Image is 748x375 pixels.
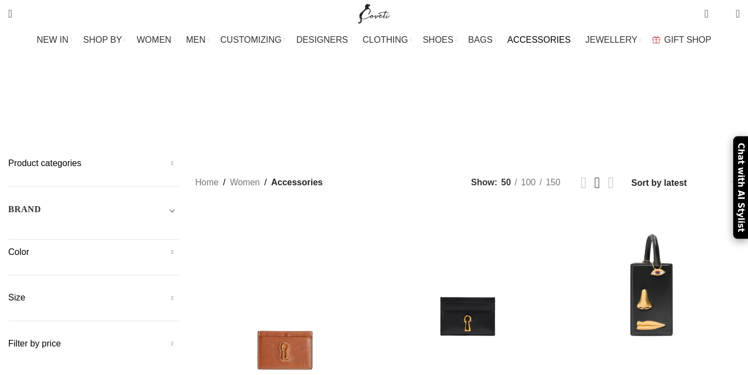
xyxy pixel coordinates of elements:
[468,35,492,45] span: BAGS
[717,3,728,25] div: My Wishlist
[621,98,699,124] a: Wallets & Purses
[358,98,410,124] a: Hats & caps
[49,98,73,124] a: Belts
[356,8,392,18] a: Site logo
[581,175,587,191] a: Grid view 2
[621,106,699,116] span: Wallets & Purses
[37,35,68,45] span: NEW IN
[426,106,482,116] span: Phone Cases
[195,175,323,190] nav: Breadcrumb
[501,178,511,187] span: 50
[363,35,408,45] span: CLOTHING
[422,29,457,51] a: SHOES
[271,175,323,190] span: Accessories
[296,35,348,45] span: DESIGNERS
[229,98,305,124] a: Hair Accessories
[195,175,219,190] a: Home
[322,98,342,124] a: Hats
[322,106,342,116] span: Hats
[220,29,286,51] a: CUSTOMIZING
[542,175,564,190] a: 150
[498,175,515,190] a: 50
[49,106,73,116] span: Belts
[699,3,713,25] a: 0
[8,338,179,350] h5: Filter by price
[664,35,711,45] span: GIFT SHOP
[180,106,212,116] span: Gloves
[471,175,498,190] span: Show
[186,35,206,45] span: MEN
[585,35,637,45] span: JEWELLERY
[3,3,18,25] a: Search
[37,29,72,51] a: NEW IN
[8,203,179,223] div: Toggle filter
[552,98,604,124] a: Sunglasses
[309,63,439,92] h1: Accessories
[517,175,540,190] a: 100
[608,175,614,191] a: Grid view 4
[137,35,172,45] span: WOMEN
[186,29,209,51] a: MEN
[507,35,571,45] span: ACCESSORIES
[652,36,660,43] img: GiftBag
[138,106,164,116] span: Cuffs
[705,5,713,14] span: 0
[180,98,212,124] a: Gloves
[546,178,561,187] span: 150
[8,246,179,258] h5: Color
[595,175,601,191] a: Grid view 3
[138,98,164,124] a: Cuffs
[652,29,711,51] a: GIFT SHOP
[229,106,305,116] span: Hair Accessories
[90,106,122,116] span: Collar
[8,292,179,304] h5: Size
[719,11,727,19] span: 0
[296,29,352,51] a: DESIGNERS
[468,29,496,51] a: BAGS
[507,29,575,51] a: ACCESSORIES
[8,157,179,169] h5: Product categories
[83,29,126,51] a: SHOP BY
[8,203,41,215] h5: BRAND
[137,29,175,51] a: WOMEN
[282,66,309,88] a: Go back
[552,106,604,116] span: Sunglasses
[521,178,536,187] span: 100
[426,98,482,124] a: Phone Cases
[230,175,260,190] a: Women
[422,35,453,45] span: SHOES
[585,29,641,51] a: JEWELLERY
[363,29,412,51] a: CLOTHING
[499,98,535,124] a: Scarves
[499,106,535,116] span: Scarves
[3,29,745,51] div: Main navigation
[630,175,740,191] select: Shop order
[358,106,410,116] span: Hats & caps
[90,98,122,124] a: Collar
[220,35,282,45] span: CUSTOMIZING
[83,35,122,45] span: SHOP BY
